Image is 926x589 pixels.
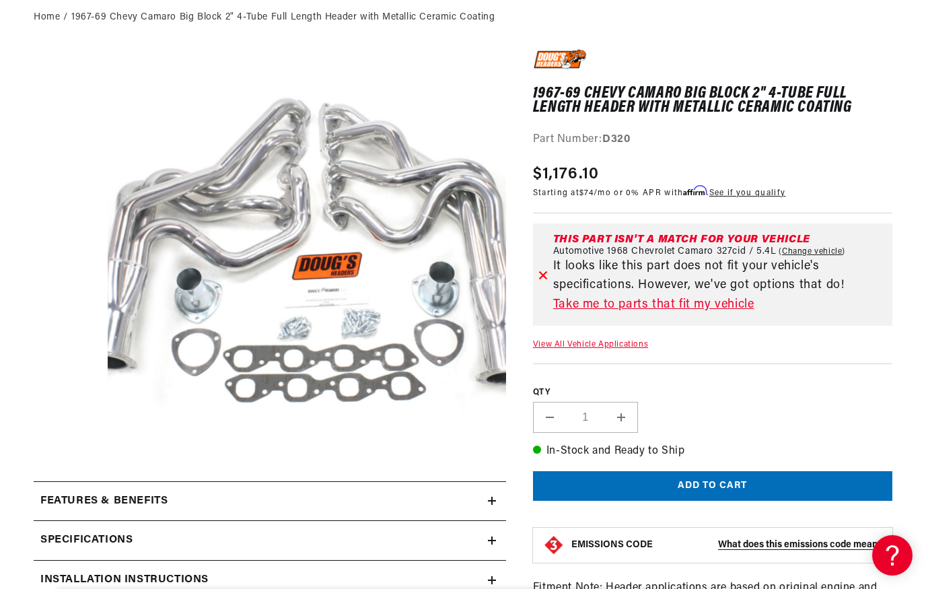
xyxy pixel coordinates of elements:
[34,10,60,25] a: Home
[533,471,892,501] button: Add to cart
[533,341,648,349] a: View All Vehicle Applications
[40,571,209,589] h2: Installation instructions
[553,246,777,257] span: Automotive 1968 Chevrolet Camaro 327cid / 5.4L
[533,443,892,460] p: In-Stock and Ready to Ship
[533,87,892,114] h1: 1967-69 Chevy Camaro Big Block 2" 4-Tube Full Length Header with Metallic Ceramic Coating
[543,534,565,556] img: Emissions code
[40,493,168,510] h2: Features & Benefits
[553,234,887,245] div: This part isn't a match for your vehicle
[579,189,594,197] span: $74
[571,539,882,551] button: EMISSIONS CODEWhat does this emissions code mean?
[40,532,133,549] h2: Specifications
[34,49,506,454] media-gallery: Gallery Viewer
[779,246,845,257] a: Change vehicle
[533,131,892,149] div: Part Number:
[709,189,785,197] a: See if you qualify - Learn more about Affirm Financing (opens in modal)
[34,521,506,560] summary: Specifications
[683,186,707,196] span: Affirm
[602,134,630,145] strong: D320
[533,387,892,399] label: QTY
[718,540,882,550] strong: What does this emissions code mean?
[553,257,887,296] p: It looks like this part does not fit your vehicle's specifications. However, we've got options th...
[553,296,887,315] a: Take me to parts that fit my vehicle
[71,10,495,25] a: 1967-69 Chevy Camaro Big Block 2" 4-Tube Full Length Header with Metallic Ceramic Coating
[34,10,892,25] nav: breadcrumbs
[34,482,506,521] summary: Features & Benefits
[533,162,600,186] span: $1,176.10
[533,186,785,199] p: Starting at /mo or 0% APR with .
[571,540,653,550] strong: EMISSIONS CODE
